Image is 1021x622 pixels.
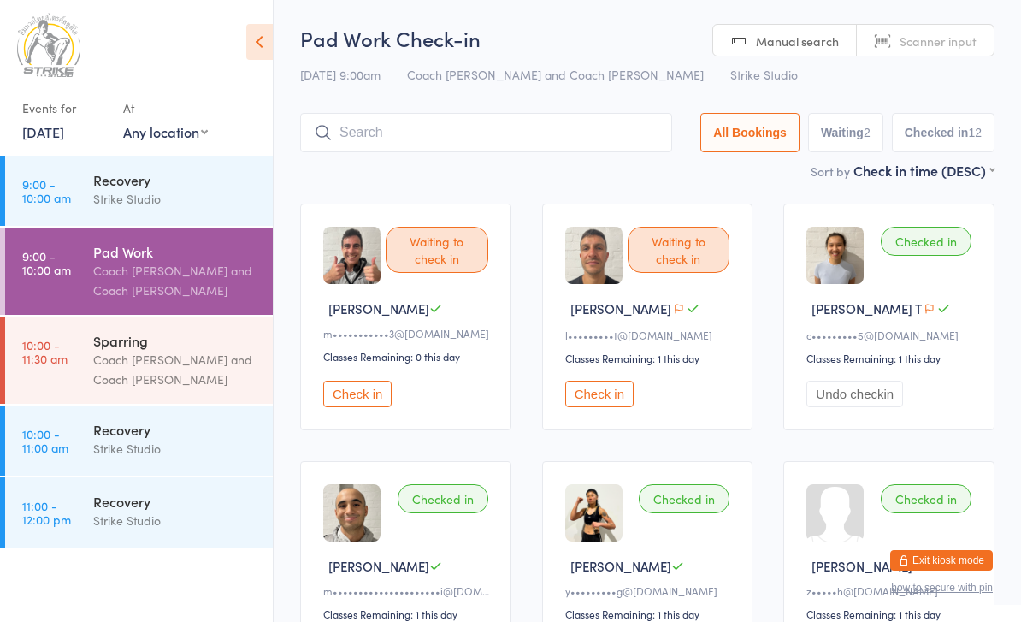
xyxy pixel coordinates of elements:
div: Strike Studio [93,511,258,530]
span: Manual search [756,33,839,50]
div: Checked in [881,484,971,513]
time: 10:00 - 11:00 am [22,427,68,454]
div: Classes Remaining: 0 this day [323,349,493,364]
span: Strike Studio [730,66,798,83]
div: Classes Remaining: 1 this day [806,351,977,365]
div: Classes Remaining: 1 this day [565,607,735,621]
button: Checked in12 [892,113,994,152]
div: Coach [PERSON_NAME] and Coach [PERSON_NAME] [93,261,258,300]
div: Classes Remaining: 1 this day [323,607,493,621]
div: 2 [864,126,871,139]
button: how to secure with pin [891,582,993,594]
span: Coach [PERSON_NAME] and Coach [PERSON_NAME] [407,66,704,83]
a: 11:00 -12:00 pmRecoveryStrike Studio [5,477,273,548]
div: Classes Remaining: 1 this day [806,607,977,621]
img: Strike Studio [17,13,80,77]
div: c•••••••••5@[DOMAIN_NAME] [806,328,977,342]
span: [PERSON_NAME] [570,299,671,317]
div: Classes Remaining: 1 this day [565,351,735,365]
div: Checked in [639,484,729,513]
button: Undo checkin [806,381,903,407]
div: Coach [PERSON_NAME] and Coach [PERSON_NAME] [93,350,258,389]
img: image1715068115.png [323,484,381,542]
div: m•••••••••••3@[DOMAIN_NAME] [323,326,493,341]
span: [PERSON_NAME] T [811,299,922,317]
div: Recovery [93,492,258,511]
div: Pad Work [93,242,258,261]
a: 9:00 -10:00 amRecoveryStrike Studio [5,156,273,226]
button: Exit kiosk mode [890,550,993,571]
label: Sort by [811,163,850,180]
div: m•••••••••••••••••••••i@[DOMAIN_NAME] [323,583,493,598]
a: [DATE] [22,122,64,141]
div: Checked in [881,227,971,256]
img: image1703054436.png [806,227,864,284]
div: Waiting to check in [628,227,730,273]
span: Scanner input [900,33,977,50]
span: [PERSON_NAME] [328,299,429,317]
div: Checked in [398,484,488,513]
a: 10:00 -11:30 amSparringCoach [PERSON_NAME] and Coach [PERSON_NAME] [5,317,273,404]
time: 11:00 - 12:00 pm [22,499,71,526]
button: Check in [323,381,392,407]
span: [DATE] 9:00am [300,66,381,83]
a: 10:00 -11:00 amRecoveryStrike Studio [5,406,273,476]
time: 10:00 - 11:30 am [22,338,68,365]
h2: Pad Work Check-in [300,24,994,52]
img: image1704782683.png [323,227,381,284]
div: Strike Studio [93,439,258,459]
span: [PERSON_NAME] [328,557,429,575]
div: At [123,94,208,122]
time: 9:00 - 10:00 am [22,249,71,276]
button: All Bookings [700,113,800,152]
a: 9:00 -10:00 amPad WorkCoach [PERSON_NAME] and Coach [PERSON_NAME] [5,228,273,315]
div: Waiting to check in [386,227,488,273]
div: Recovery [93,170,258,189]
div: 12 [968,126,982,139]
div: Check in time (DESC) [853,161,994,180]
div: Events for [22,94,106,122]
div: y•••••••••g@[DOMAIN_NAME] [565,583,735,598]
div: Any location [123,122,208,141]
span: [PERSON_NAME] [811,557,912,575]
span: [PERSON_NAME] [570,557,671,575]
div: l•••••••••t@[DOMAIN_NAME] [565,328,735,342]
img: image1748057697.png [565,484,623,542]
div: Sparring [93,331,258,350]
div: Strike Studio [93,189,258,209]
button: Waiting2 [808,113,883,152]
button: Check in [565,381,634,407]
div: z•••••h@[DOMAIN_NAME] [806,583,977,598]
time: 9:00 - 10:00 am [22,177,71,204]
input: Search [300,113,672,152]
img: image1705903690.png [565,227,623,284]
div: Recovery [93,420,258,439]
